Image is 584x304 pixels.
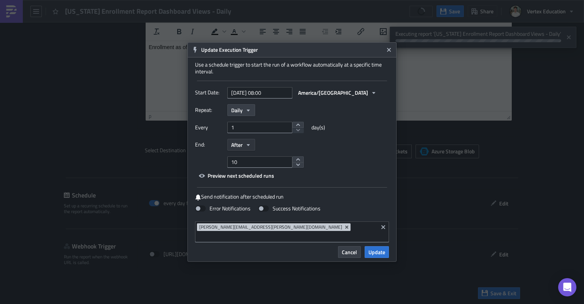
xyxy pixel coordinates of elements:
button: Update [365,246,389,258]
button: After [227,139,255,151]
div: Use a schedule trigger to start the run of a workflow automatically at a specific time interval. [195,61,389,75]
label: Start Date: [195,87,224,98]
span: Cancel [342,248,357,256]
input: YYYY-MM-DD HH:mm [227,87,292,99]
button: decrement [292,162,304,168]
span: America/[GEOGRAPHIC_DATA] [298,89,368,97]
label: Send notification after scheduled run [195,193,389,201]
span: Daily [231,106,243,114]
label: Success Notifications [258,205,321,212]
button: America/[GEOGRAPHIC_DATA] [294,87,381,99]
button: Remove Tag [344,223,351,231]
div: Open Intercom Messenger [558,278,576,296]
span: [PERSON_NAME][EMAIL_ADDRESS][PERSON_NAME][DOMAIN_NAME] [199,224,342,230]
h6: Update Execution Trigger [201,46,384,53]
button: Daily [227,104,255,116]
label: Repeat: [195,104,224,116]
span: After [231,141,243,149]
body: Rich Text Area. Press ALT-0 for help. [3,3,363,9]
label: Every [195,122,224,133]
label: Error Notifications [195,205,251,212]
button: Clear selected items [379,223,388,232]
label: End: [195,139,224,150]
span: day(s) [311,122,325,133]
p: Enrollment as of [DATE]: [3,3,363,9]
span: Preview next scheduled runs [208,172,274,180]
button: increment [292,156,304,162]
button: increment [292,122,304,128]
button: Close [383,44,395,56]
span: Update [368,248,385,256]
button: Preview next scheduled runs [195,170,278,181]
button: Cancel [338,246,361,258]
button: decrement [292,127,304,134]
